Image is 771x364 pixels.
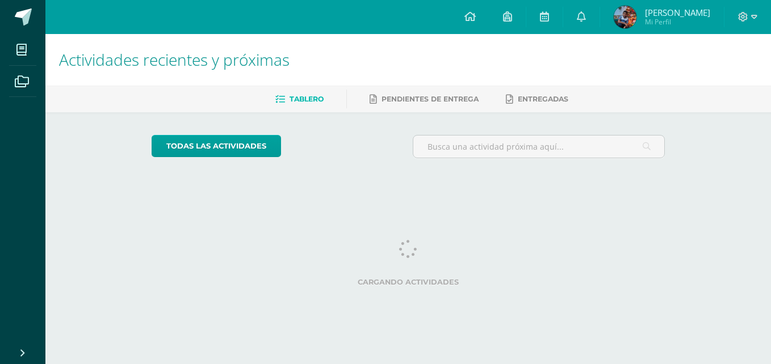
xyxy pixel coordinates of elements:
[152,135,281,157] a: todas las Actividades
[59,49,290,70] span: Actividades recientes y próximas
[518,95,568,103] span: Entregadas
[382,95,479,103] span: Pendientes de entrega
[614,6,636,28] img: 1e7d32b1b139066fd52006bc5009e095.png
[645,17,710,27] span: Mi Perfil
[275,90,324,108] a: Tablero
[506,90,568,108] a: Entregadas
[370,90,479,108] a: Pendientes de entrega
[152,278,665,286] label: Cargando actividades
[290,95,324,103] span: Tablero
[413,136,665,158] input: Busca una actividad próxima aquí...
[645,7,710,18] span: [PERSON_NAME]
